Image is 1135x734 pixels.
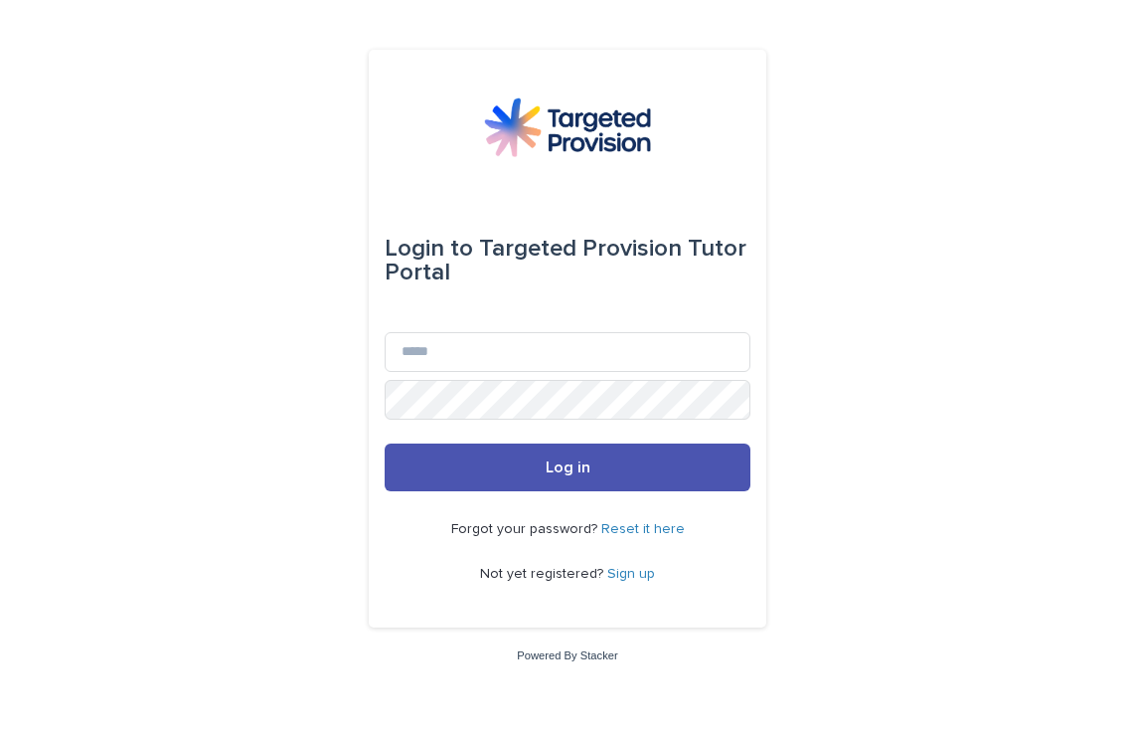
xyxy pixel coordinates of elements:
[546,459,590,475] span: Log in
[601,522,685,536] a: Reset it here
[385,237,473,261] span: Login to
[517,649,617,661] a: Powered By Stacker
[607,567,655,581] a: Sign up
[385,221,750,300] div: Targeted Provision Tutor Portal
[484,97,651,157] img: M5nRWzHhSzIhMunXDL62
[451,522,601,536] span: Forgot your password?
[480,567,607,581] span: Not yet registered?
[385,444,750,491] button: Log in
